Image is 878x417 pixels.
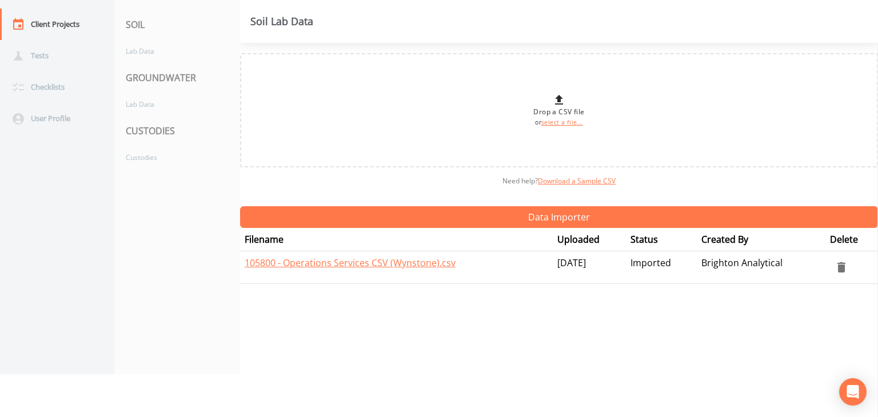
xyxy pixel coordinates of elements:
div: SOIL [114,9,240,41]
td: [DATE] [553,251,626,284]
button: delete [830,256,853,279]
td: Imported [626,251,697,284]
th: Filename [240,228,553,251]
td: Brighton Analytical [697,251,825,284]
div: Drop a CSV file [533,93,584,127]
a: select a file... [541,118,583,126]
a: Download a Sample CSV [538,176,616,186]
th: Delete [825,228,878,251]
a: Lab Data [114,41,229,62]
div: Soil Lab Data [250,17,313,26]
th: Status [626,228,697,251]
small: or [535,118,583,126]
th: Uploaded [553,228,626,251]
th: Created By [697,228,825,251]
button: Data Importer [240,206,878,228]
div: CUSTODIES [114,115,240,147]
a: 105800 - Operations Services CSV (Wynstone).csv [245,256,456,269]
a: Lab Data [114,94,229,115]
div: GROUNDWATER [114,62,240,94]
div: Open Intercom Messenger [839,378,867,406]
a: Custodies [114,147,229,168]
span: Need help? [502,176,616,186]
